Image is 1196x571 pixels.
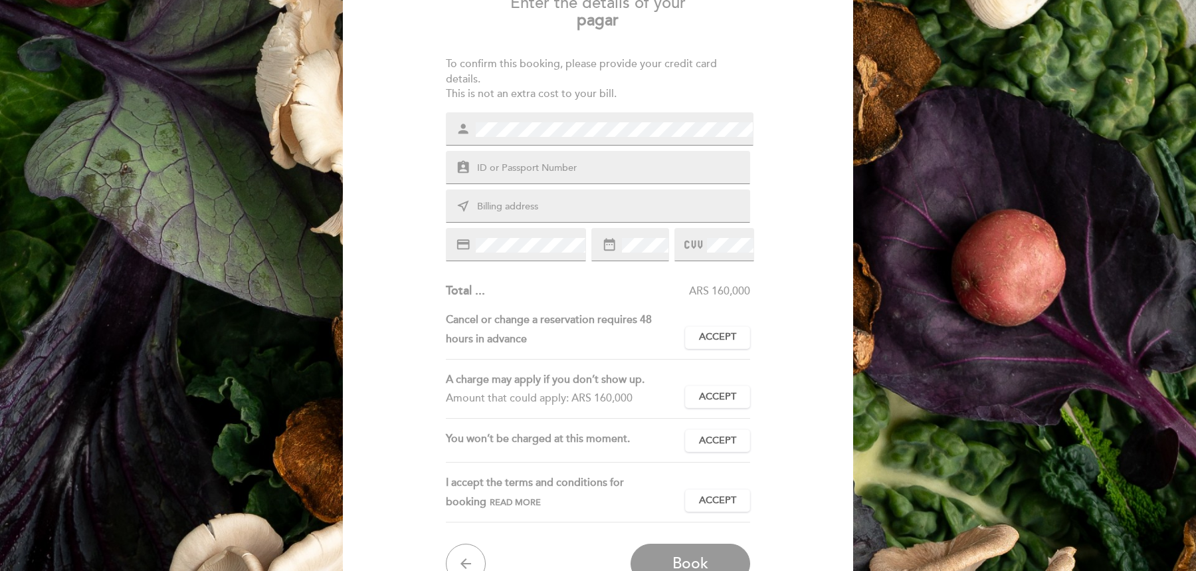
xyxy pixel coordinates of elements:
[446,310,686,349] div: Cancel or change a reservation requires 48 hours in advance
[456,237,470,252] i: credit_card
[490,497,541,508] span: Read more
[446,473,686,512] div: I accept the terms and conditions for booking
[685,326,750,349] button: Accept
[685,429,750,452] button: Accept
[699,434,736,448] span: Accept
[685,386,750,408] button: Accept
[446,389,675,408] div: Amount that could apply: ARS 160,000
[456,122,470,136] i: person
[699,390,736,404] span: Accept
[685,489,750,512] button: Accept
[699,330,736,344] span: Accept
[446,429,686,452] div: You won’t be charged at this moment.
[446,57,751,102] div: To confirm this booking, please provide your credit card details. This is not an extra cost to yo...
[602,237,617,252] i: date_range
[485,284,751,299] div: ARS 160,000
[446,370,675,390] div: A charge may apply if you don’t show up.
[476,161,752,176] input: ID or Passport Number
[476,199,752,215] input: Billing address
[446,283,485,298] span: Total ...
[699,494,736,508] span: Accept
[577,11,619,30] b: pagar
[456,160,470,175] i: assignment_ind
[456,199,470,213] i: near_me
